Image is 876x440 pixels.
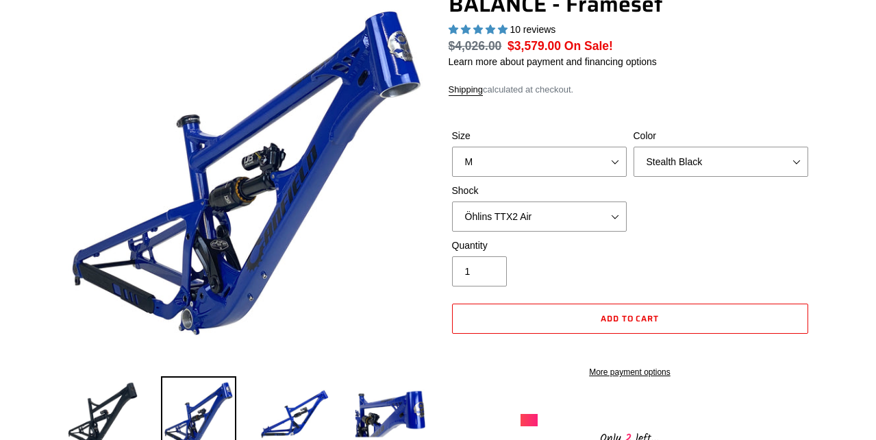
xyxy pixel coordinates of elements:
[449,24,510,35] span: 5.00 stars
[449,56,657,67] a: Learn more about payment and financing options
[508,39,561,53] span: $3,579.00
[452,304,808,334] button: Add to cart
[564,37,613,55] span: On Sale!
[452,129,627,143] label: Size
[449,83,812,97] div: calculated at checkout.
[449,84,484,96] a: Shipping
[452,366,808,378] a: More payment options
[510,24,555,35] span: 10 reviews
[452,239,627,253] label: Quantity
[601,312,660,325] span: Add to cart
[634,129,808,143] label: Color
[452,184,627,198] label: Shock
[449,39,502,53] s: $4,026.00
